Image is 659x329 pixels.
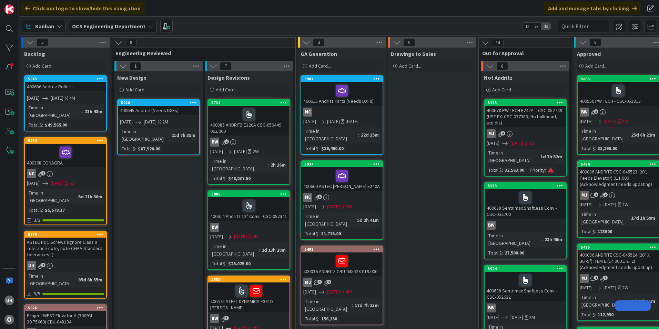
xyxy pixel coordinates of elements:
[25,76,106,91] div: 5945400686 Andritz Rollers
[484,74,513,81] span: Not Andritz
[208,100,290,106] div: 5731
[628,214,629,222] span: :
[21,2,145,14] div: Click our logo to show/hide this navigation
[4,315,14,325] div: O
[629,214,657,222] div: 17d 1h 59m
[210,242,259,258] div: Time in [GEOGRAPHIC_DATA]
[25,311,106,326] div: Project WEST Elevator A (3009M - 30.75X60) CBU-048134
[528,166,545,174] div: Priority
[482,50,563,57] span: Out for Approval
[72,23,145,30] b: OCS Engineering Department
[578,82,659,106] div: 400550 PW TECH - CSC-051813
[320,230,343,237] div: 31,715.00
[4,4,14,14] img: Visit kanbanzone.com
[224,139,229,144] span: 2
[225,175,226,182] span: :
[313,38,325,47] span: 3
[28,138,106,143] div: 5719
[355,216,381,224] div: 5d 2h 41m
[304,77,383,81] div: 5907
[51,94,63,102] span: [DATE]
[603,276,608,280] span: 1
[578,76,659,106] div: 5865400550 PW TECH - CSC-051813
[41,263,45,267] span: 1
[27,169,36,178] div: NC
[34,290,40,297] span: 5/5
[358,131,359,139] span: :
[577,50,601,57] span: Approved
[34,217,40,224] span: 3/3
[503,249,526,257] div: 27,500.00
[69,180,74,187] div: 6D
[578,167,659,189] div: 400036 ANDRITZ CSC-045523 (20", Feeds Elevator) 011.000 (Acknowledgment needs updating)
[317,195,322,199] span: 6
[208,282,290,312] div: 400575 STEEL DYNAMICS E331D [PERSON_NAME]
[301,161,383,191] div: 5934400660 ASTEC [PERSON_NAME] E240A
[604,201,616,208] span: [DATE]
[208,106,290,136] div: 400385 ANDRITZ E120A CSC-050449 062.000
[318,144,320,152] span: :
[304,247,383,252] div: 5499
[301,246,383,252] div: 5499
[320,144,345,152] div: $89,400.00
[211,277,290,282] div: 5885
[578,274,659,283] div: MJ
[170,131,197,139] div: 21d 7h 35m
[580,191,589,200] div: MJ
[487,149,538,164] div: Time in [GEOGRAPHIC_DATA]
[169,131,170,139] span: :
[318,230,320,237] span: :
[558,20,609,32] input: Quick Filter...
[136,145,162,152] div: $67,920.00
[496,62,508,70] span: 8
[303,127,358,142] div: Time in [GEOGRAPHIC_DATA]
[532,23,541,30] span: 2x
[578,250,659,272] div: 400036 ANDRITZ CSC-045524 (20" X 36'-5") ITEM E (14.000.1 & .2) (Acknowledgment needs updating)
[317,280,322,284] span: 1
[622,118,628,125] div: 2W
[301,278,383,287] div: MJ
[589,38,601,47] span: 8
[327,203,340,210] span: [DATE]
[485,266,566,272] div: 5924
[346,288,352,296] div: 4W
[301,161,383,167] div: 5934
[545,166,546,174] span: :
[25,305,106,311] div: 5626
[28,232,106,237] div: 5779
[318,315,320,322] span: :
[301,76,383,82] div: 5907
[207,74,250,81] span: Design Revisions
[510,314,523,321] span: [DATE]
[539,153,564,160] div: 1d 7h 52m
[578,108,659,117] div: BW
[503,166,526,174] div: 32,563.00
[303,193,312,202] div: NC
[595,311,596,318] span: :
[69,94,75,102] div: 4M
[622,201,628,208] div: 2W
[354,216,355,224] span: :
[327,280,331,284] span: 1
[604,118,616,125] span: [DATE]
[304,162,383,167] div: 5934
[485,303,566,312] div: BW
[346,203,352,210] div: 2W
[487,129,496,138] div: MJ
[346,118,358,125] div: [DATE]
[529,314,535,321] div: 2M
[208,276,290,312] div: 5885400575 STEEL DYNAMICS E331D [PERSON_NAME]
[578,76,659,82] div: 5865
[303,315,318,322] div: Total $
[487,221,496,230] div: BW
[121,100,199,105] div: 5926
[208,191,290,197] div: 5906
[628,131,629,139] span: :
[538,153,539,160] span: :
[578,244,659,272] div: 5495400036 ANDRITZ CSC-045524 (20" X 36'-5") ITEM E (14.000.1 & .2) (Acknowledgment needs updating)
[492,87,514,93] span: Add Card...
[359,131,381,139] div: 22d 25m
[594,109,598,114] span: 5
[253,148,259,155] div: 2W
[42,121,43,129] span: :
